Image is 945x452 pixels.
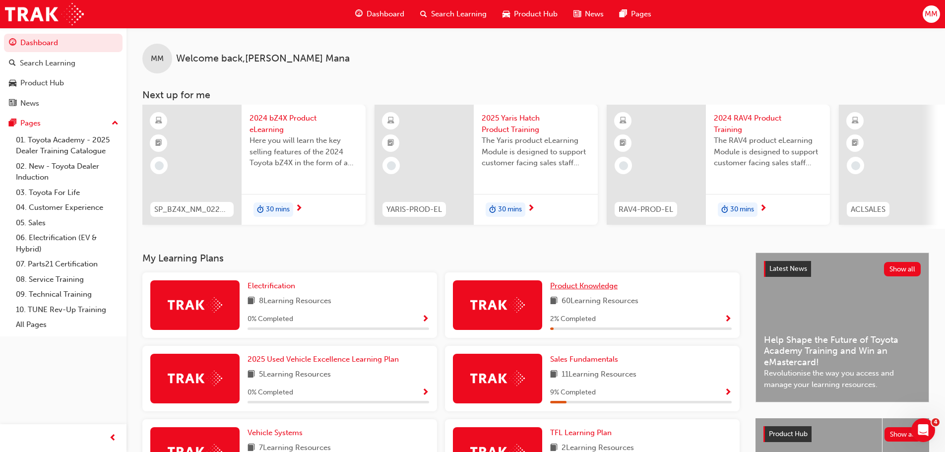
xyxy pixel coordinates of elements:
button: Show Progress [422,313,429,325]
img: Trak [168,297,222,313]
span: Search Learning [431,8,487,20]
a: YARIS-PROD-EL2025 Yaris Hatch Product TrainingThe Yaris product eLearning Module is designed to s... [375,105,598,225]
span: next-icon [295,204,303,213]
a: 02. New - Toyota Dealer Induction [12,159,123,185]
span: 5 Learning Resources [259,369,331,381]
span: Show Progress [422,388,429,397]
a: pages-iconPages [612,4,659,24]
span: Vehicle Systems [248,428,303,437]
span: learningRecordVerb_NONE-icon [387,161,396,170]
a: 01. Toyota Academy - 2025 Dealer Training Catalogue [12,132,123,159]
button: MM [923,5,940,23]
a: RAV4-PROD-EL2024 RAV4 Product TrainingThe RAV4 product eLearning Module is designed to support cu... [607,105,830,225]
span: Product Knowledge [550,281,618,290]
span: 2025 Used Vehicle Excellence Learning Plan [248,355,399,364]
div: News [20,98,39,109]
span: ACLSALES [851,204,885,215]
a: TFL Learning Plan [550,427,616,439]
span: Sales Fundamentals [550,355,618,364]
span: 2024 RAV4 Product Training [714,113,822,135]
a: Electrification [248,280,299,292]
a: Latest NewsShow allHelp Shape the Future of Toyota Academy Training and Win an eMastercard!Revolu... [756,253,929,402]
span: Help Shape the Future of Toyota Academy Training and Win an eMastercard! [764,334,921,368]
span: booktick-icon [620,137,627,150]
span: pages-icon [9,119,16,128]
span: car-icon [9,79,16,88]
a: Vehicle Systems [248,427,307,439]
span: duration-icon [489,203,496,216]
span: pages-icon [620,8,627,20]
span: 30 mins [730,204,754,215]
a: guage-iconDashboard [347,4,412,24]
span: MM [925,8,938,20]
a: 10. TUNE Rev-Up Training [12,302,123,318]
a: SP_BZ4X_NM_0224_EL012024 bZ4X Product eLearningHere you will learn the key selling features of th... [142,105,366,225]
a: Product Knowledge [550,280,622,292]
span: 2024 bZ4X Product eLearning [250,113,358,135]
span: Here you will learn the key selling features of the 2024 Toyota bZ4X in the form of a virtual 6-p... [250,135,358,169]
a: news-iconNews [566,4,612,24]
span: book-icon [550,369,558,381]
span: learningRecordVerb_NONE-icon [619,161,628,170]
span: Revolutionise the way you access and manage your learning resources. [764,368,921,390]
span: learningResourceType_ELEARNING-icon [620,115,627,128]
div: Product Hub [20,77,64,89]
span: 0 % Completed [248,387,293,398]
button: DashboardSearch LearningProduct HubNews [4,32,123,114]
button: Show Progress [724,387,732,399]
span: 2 % Completed [550,314,596,325]
a: Sales Fundamentals [550,354,622,365]
img: Trak [470,371,525,386]
button: Show Progress [724,313,732,325]
span: search-icon [9,59,16,68]
span: learningResourceType_ELEARNING-icon [852,115,859,128]
span: MM [151,53,164,65]
span: 8 Learning Resources [259,295,331,308]
span: up-icon [112,117,119,130]
a: 2025 Used Vehicle Excellence Learning Plan [248,354,403,365]
span: 4 [932,418,940,426]
a: 08. Service Training [12,272,123,287]
span: Welcome back , [PERSON_NAME] Mana [176,53,350,65]
span: booktick-icon [852,137,859,150]
a: car-iconProduct Hub [495,4,566,24]
span: book-icon [248,295,255,308]
span: 0 % Completed [248,314,293,325]
h3: Next up for me [126,89,945,101]
span: 11 Learning Resources [562,369,636,381]
span: The RAV4 product eLearning Module is designed to support customer facing sales staff with introdu... [714,135,822,169]
span: The Yaris product eLearning Module is designed to support customer facing sales staff with introd... [482,135,590,169]
a: 04. Customer Experience [12,200,123,215]
span: learningRecordVerb_NONE-icon [851,161,860,170]
a: 07. Parts21 Certification [12,257,123,272]
a: News [4,94,123,113]
a: Trak [5,3,84,25]
span: guage-icon [9,39,16,48]
span: guage-icon [355,8,363,20]
span: Product Hub [769,430,808,438]
span: Show Progress [724,315,732,324]
a: 05. Sales [12,215,123,231]
a: Search Learning [4,54,123,72]
span: news-icon [9,99,16,108]
span: search-icon [420,8,427,20]
span: book-icon [248,369,255,381]
span: learningRecordVerb_NONE-icon [155,161,164,170]
span: Pages [631,8,651,20]
span: car-icon [503,8,510,20]
a: search-iconSearch Learning [412,4,495,24]
span: Show Progress [724,388,732,397]
span: learningResourceType_ELEARNING-icon [387,115,394,128]
span: 9 % Completed [550,387,596,398]
span: 60 Learning Resources [562,295,638,308]
span: TFL Learning Plan [550,428,612,437]
img: Trak [168,371,222,386]
span: RAV4-PROD-EL [619,204,673,215]
button: Pages [4,114,123,132]
span: next-icon [527,204,535,213]
span: Dashboard [367,8,404,20]
span: 2025 Yaris Hatch Product Training [482,113,590,135]
a: Latest NewsShow all [764,261,921,277]
a: Dashboard [4,34,123,52]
